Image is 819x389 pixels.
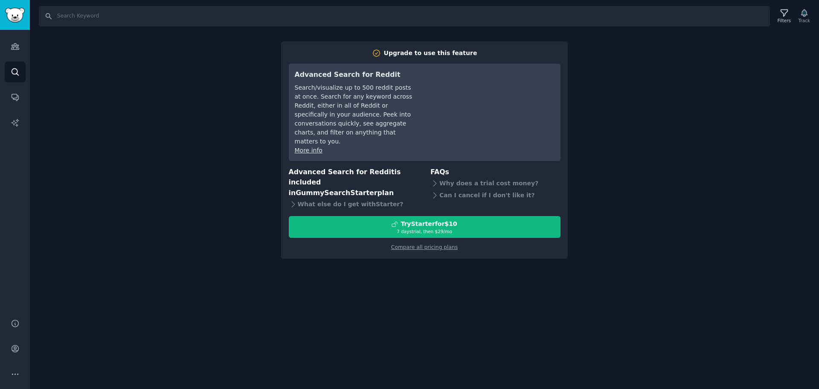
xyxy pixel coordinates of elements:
h3: Advanced Search for Reddit [295,70,415,80]
a: Compare all pricing plans [391,244,458,250]
h3: FAQs [430,167,561,178]
div: Can I cancel if I don't like it? [430,189,561,201]
div: What else do I get with Starter ? [289,198,419,210]
button: TryStarterfor$107 daystrial, then $29/mo [289,216,561,238]
input: Search Keyword [39,6,770,26]
iframe: YouTube video player [427,70,555,134]
div: Try Starter for $10 [401,219,457,228]
div: Filters [778,18,791,23]
a: More info [295,147,322,154]
span: GummySearch Starter [296,189,377,197]
h3: Advanced Search for Reddit is included in plan [289,167,419,199]
div: Why does a trial cost money? [430,177,561,189]
div: 7 days trial, then $ 29 /mo [289,228,560,234]
img: GummySearch logo [5,8,25,23]
div: Upgrade to use this feature [384,49,477,58]
div: Search/visualize up to 500 reddit posts at once. Search for any keyword across Reddit, either in ... [295,83,415,146]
